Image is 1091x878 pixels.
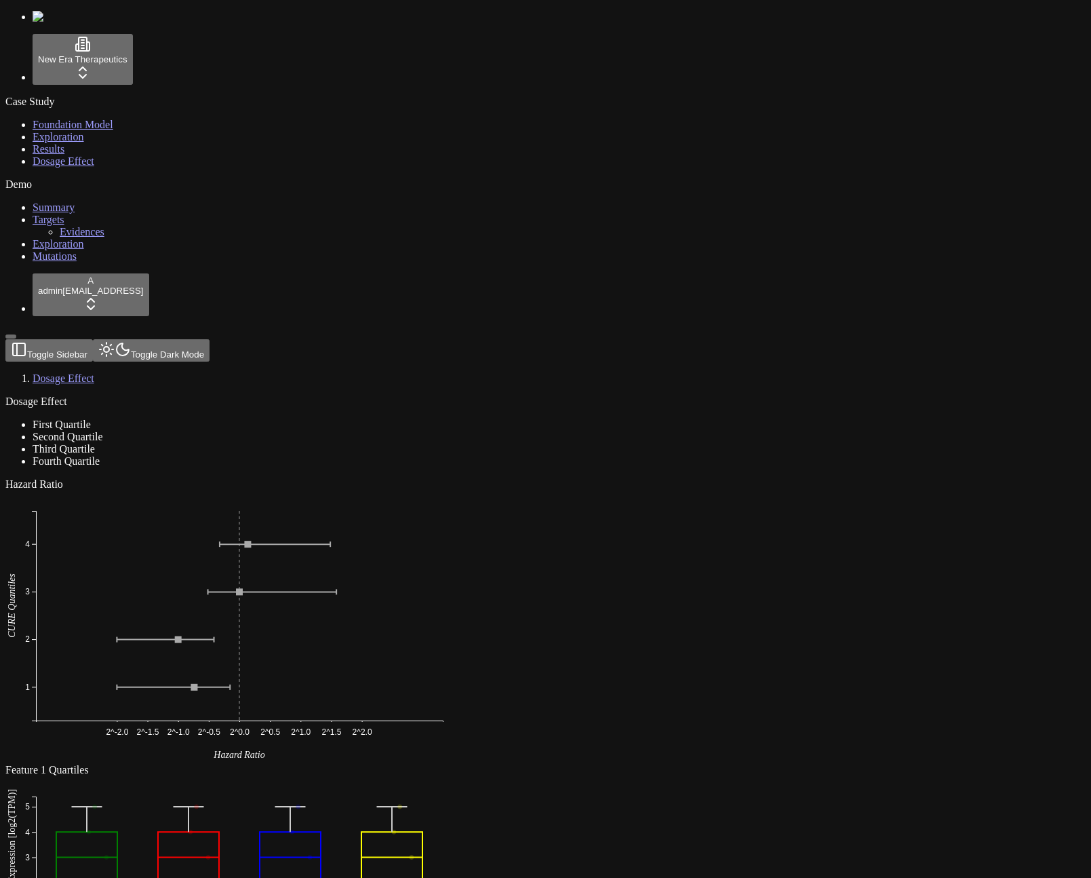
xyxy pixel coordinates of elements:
[5,373,955,385] nav: breadcrumb
[60,226,104,237] a: Evidences
[33,131,84,142] a: Exploration
[131,349,204,360] span: Toggle Dark Mode
[25,683,30,692] text: 1
[5,764,955,776] div: Feature 1 Quartiles
[25,802,30,812] text: 5
[5,478,955,491] div: Hazard Ratio
[353,727,372,737] text: 2^2.0
[230,727,250,737] text: 2^0.0
[5,178,1086,191] div: Demo
[33,250,77,262] a: Mutations
[167,727,190,737] text: 2^-1.0
[38,54,127,64] span: New Era Therapeutics
[33,273,149,316] button: Aadmin[EMAIL_ADDRESS]
[93,339,210,362] button: Toggle Dark Mode
[137,727,159,737] text: 2^-1.5
[321,727,341,737] text: 2^1.5
[33,238,84,250] a: Exploration
[260,727,280,737] text: 2^0.5
[291,727,311,737] text: 2^1.0
[33,202,75,213] a: Summary
[33,143,64,155] a: Results
[5,339,93,362] button: Toggle Sidebar
[33,443,955,455] li: Third Quartile
[33,155,94,167] a: Dosage Effect
[33,34,133,85] button: New Era Therapeutics
[38,286,62,296] span: admin
[33,373,94,384] a: Dosage Effect
[33,431,955,443] li: Second Quartile
[7,573,17,638] text: CURE Quantiles
[5,396,955,408] div: Dosage Effect
[33,214,64,225] a: Targets
[33,455,955,467] li: Fourth Quartile
[198,727,220,737] text: 2^-0.5
[25,587,30,596] text: 3
[25,634,30,644] text: 2
[27,349,87,360] span: Toggle Sidebar
[5,96,1086,108] div: Case Study
[106,727,128,737] text: 2^-2.0
[213,750,264,760] text: Hazard Ratio
[33,419,955,431] li: First Quartile
[25,539,30,549] text: 4
[33,119,113,130] a: Foundation Model
[5,335,16,339] button: Toggle Sidebar
[87,275,94,286] span: A
[25,828,30,837] text: 4
[62,286,143,296] span: [EMAIL_ADDRESS]
[25,853,30,862] text: 3
[33,11,85,23] img: Numenos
